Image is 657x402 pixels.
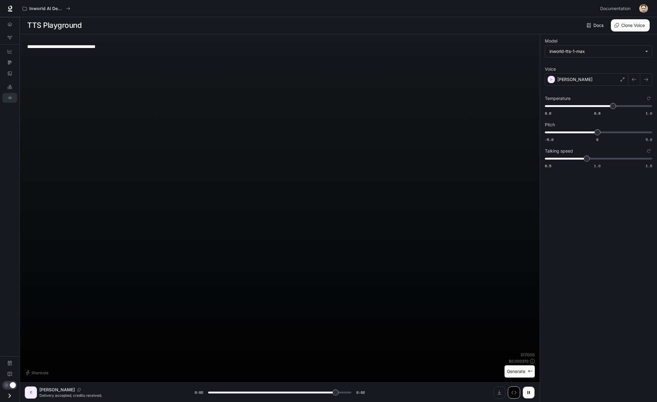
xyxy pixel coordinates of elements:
[508,386,520,399] button: Inspect
[2,93,17,103] a: TTS Playground
[596,137,598,142] span: 0
[356,389,365,396] span: 0:02
[2,19,17,29] a: Overview
[3,389,17,402] button: Open drawer
[10,382,16,388] span: Dark mode toggle
[585,19,606,31] a: Docs
[2,358,17,368] a: Documentation
[2,46,17,56] a: Dashboards
[545,149,573,153] p: Talking speed
[2,82,17,92] a: LLM Playground
[26,388,36,397] div: C
[2,57,17,67] a: Traces
[646,137,652,142] span: 5.0
[557,76,593,83] p: [PERSON_NAME]
[2,33,17,42] a: Graph Registry
[493,386,505,399] button: Download audio
[549,48,642,54] div: inworld-tts-1-max
[639,4,648,13] img: User avatar
[637,2,650,15] button: User avatar
[646,111,652,116] span: 1.0
[2,68,17,78] a: Logs
[611,19,650,31] button: Clone Voice
[505,365,535,378] button: Generate⌘⏎
[545,163,551,168] span: 0.5
[29,6,64,11] p: Inworld AI Demos
[509,359,529,364] p: $ 0.000370
[598,2,635,15] a: Documentation
[600,5,630,13] span: Documentation
[545,46,652,57] div: inworld-tts-1-max
[545,123,555,127] p: Pitch
[20,2,73,15] button: All workspaces
[545,39,557,43] p: Model
[25,368,51,378] button: Shortcuts
[528,370,532,373] p: ⌘⏎
[27,19,82,31] h1: TTS Playground
[594,163,600,168] span: 1.0
[39,393,180,398] p: Delivery accepted, credits received.
[2,369,17,379] a: Feedback
[646,163,652,168] span: 1.5
[545,96,571,101] p: Temperature
[195,389,203,396] span: 0:02
[645,148,652,154] button: Reset to default
[39,387,75,393] p: [PERSON_NAME]
[645,95,652,102] button: Reset to default
[545,111,551,116] span: 0.6
[520,352,535,357] p: 37 / 1000
[545,67,556,71] p: Voice
[545,137,553,142] span: -5.0
[75,388,83,392] button: Copy Voice ID
[594,111,600,116] span: 0.8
